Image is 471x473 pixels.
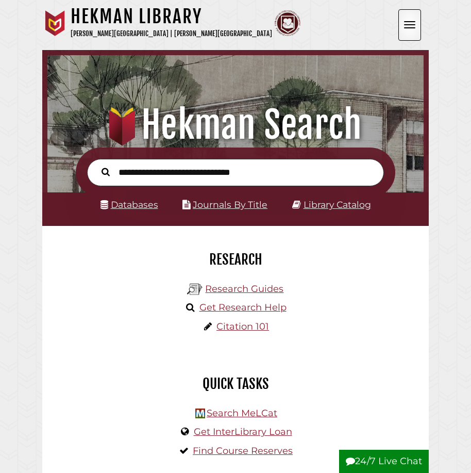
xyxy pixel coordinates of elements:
a: Citation 101 [216,321,269,332]
h2: Quick Tasks [50,375,421,393]
h2: Research [50,251,421,268]
img: Calvin Theological Seminary [275,10,300,36]
a: Library Catalog [304,199,371,210]
img: Hekman Library Logo [187,282,203,297]
a: Databases [100,199,158,210]
p: [PERSON_NAME][GEOGRAPHIC_DATA] | [PERSON_NAME][GEOGRAPHIC_DATA] [71,28,272,40]
a: Research Guides [205,283,283,295]
img: Hekman Library Logo [195,409,205,418]
a: Journals By Title [193,199,267,210]
a: Find Course Reserves [193,445,293,456]
a: Get InterLibrary Loan [194,426,292,437]
a: Get Research Help [199,302,287,313]
img: Calvin University [42,10,68,36]
button: Search [96,165,115,178]
button: Open the menu [398,9,421,41]
h1: Hekman Search [55,102,417,148]
i: Search [102,168,110,177]
h1: Hekman Library [71,5,272,28]
a: Search MeLCat [207,407,277,419]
